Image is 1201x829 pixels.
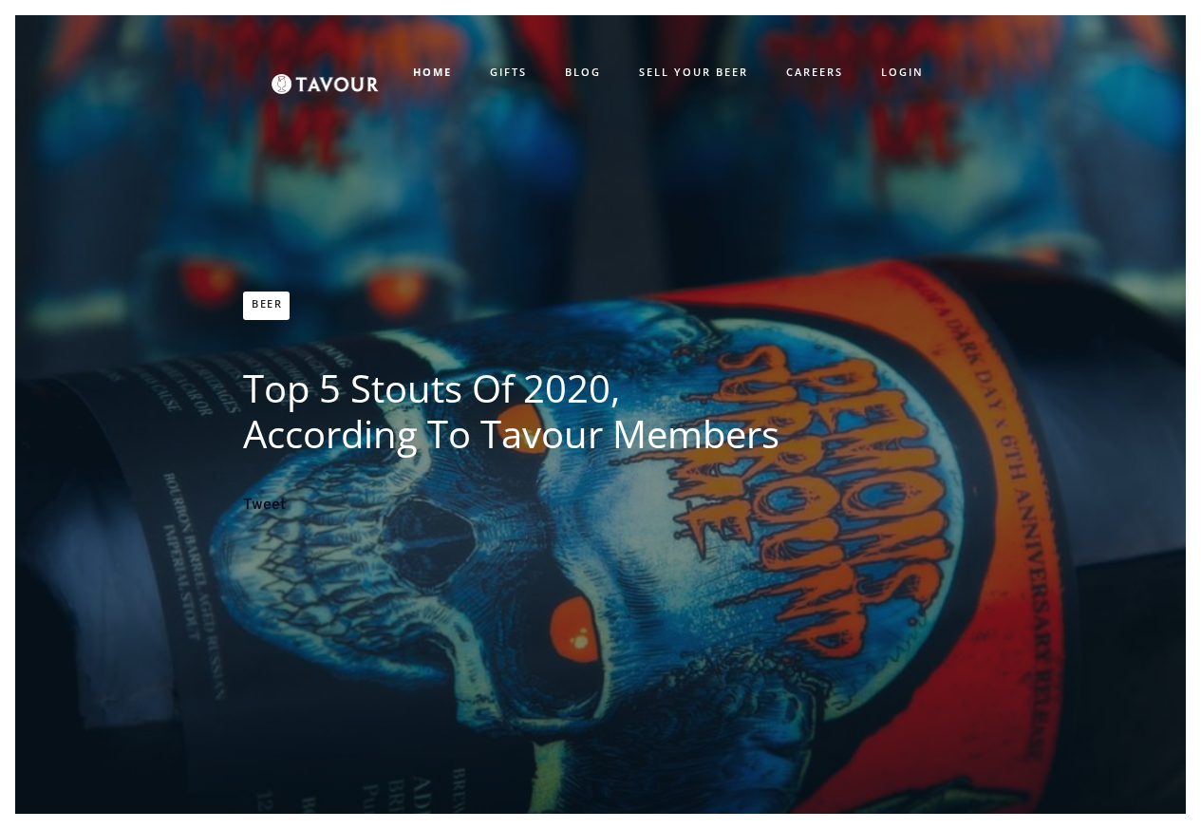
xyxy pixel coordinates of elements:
a: LOGIN [862,57,943,88]
a: SELL YOUR BEER [620,57,767,88]
a: Tweet [243,496,286,515]
h1: Top 5 Stouts of 2020, According to Tavour Members [243,366,784,457]
a: CAREERS [767,57,862,88]
a: HOME [394,57,471,88]
a: Beer [243,292,290,320]
a: GIFTS [471,57,546,88]
strong: HOME [413,65,452,79]
a: BLOG [546,57,620,88]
